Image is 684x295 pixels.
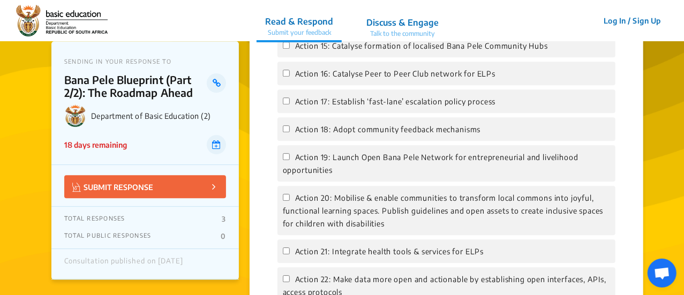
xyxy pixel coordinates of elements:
[295,125,481,134] span: Action 18: Adopt community feedback mechanisms
[295,41,548,50] span: Action 15: Catalyse formation of localised Bana Pele Community Hubs
[295,97,496,106] span: Action 17: Establish ‘fast-lane’ escalation policy process
[72,180,153,193] p: SUBMIT RESPONSE
[72,183,81,192] img: Vector.jpg
[64,215,125,223] p: TOTAL RESPONSES
[283,194,290,201] input: Action 20: Mobilise & enable communities to transform local commons into joyful, functional learn...
[283,70,290,77] input: Action 16: Catalyse Peer to Peer Club network for ELPs
[64,257,183,271] div: Consultation published on [DATE]
[283,42,290,49] input: Action 15: Catalyse formation of localised Bana Pele Community Hubs
[283,125,290,132] input: Action 18: Adopt community feedback mechanisms
[265,28,333,37] p: Submit your feedback
[366,16,439,29] p: Discuss & Engage
[64,175,226,198] button: SUBMIT RESPONSE
[64,139,127,150] p: 18 days remaining
[64,58,226,65] p: SENDING IN YOUR RESPONSE TO
[283,97,290,104] input: Action 17: Establish ‘fast-lane’ escalation policy process
[64,73,207,99] p: Bana Pele Blueprint (Part 2/2): The Roadmap Ahead
[64,104,87,127] img: Department of Basic Education (2) logo
[283,247,290,254] input: Action 21: Integrate health tools & services for ELPs
[265,15,333,28] p: Read & Respond
[222,215,226,223] p: 3
[283,153,578,175] span: Action 19: Launch Open Bana Pele Network for entrepreneurial and livelihood opportunities
[64,232,152,240] p: TOTAL PUBLIC RESPONSES
[295,247,484,256] span: Action 21: Integrate health tools & services for ELPs
[366,29,439,39] p: Talk to the community
[283,275,290,282] input: Action 22: Make data more open and actionable by establishing open interfaces, APIs, access proto...
[648,259,677,288] div: Open chat
[597,12,668,29] button: Log In / Sign Up
[91,111,226,120] p: Department of Basic Education (2)
[16,5,108,37] img: 2wffpoq67yek4o5dgscb6nza9j7d
[283,153,290,160] input: Action 19: Launch Open Bana Pele Network for entrepreneurial and livelihood opportunities
[283,193,604,228] span: Action 20: Mobilise & enable communities to transform local commons into joyful, functional learn...
[221,232,226,240] p: 0
[295,69,495,78] span: Action 16: Catalyse Peer to Peer Club network for ELPs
